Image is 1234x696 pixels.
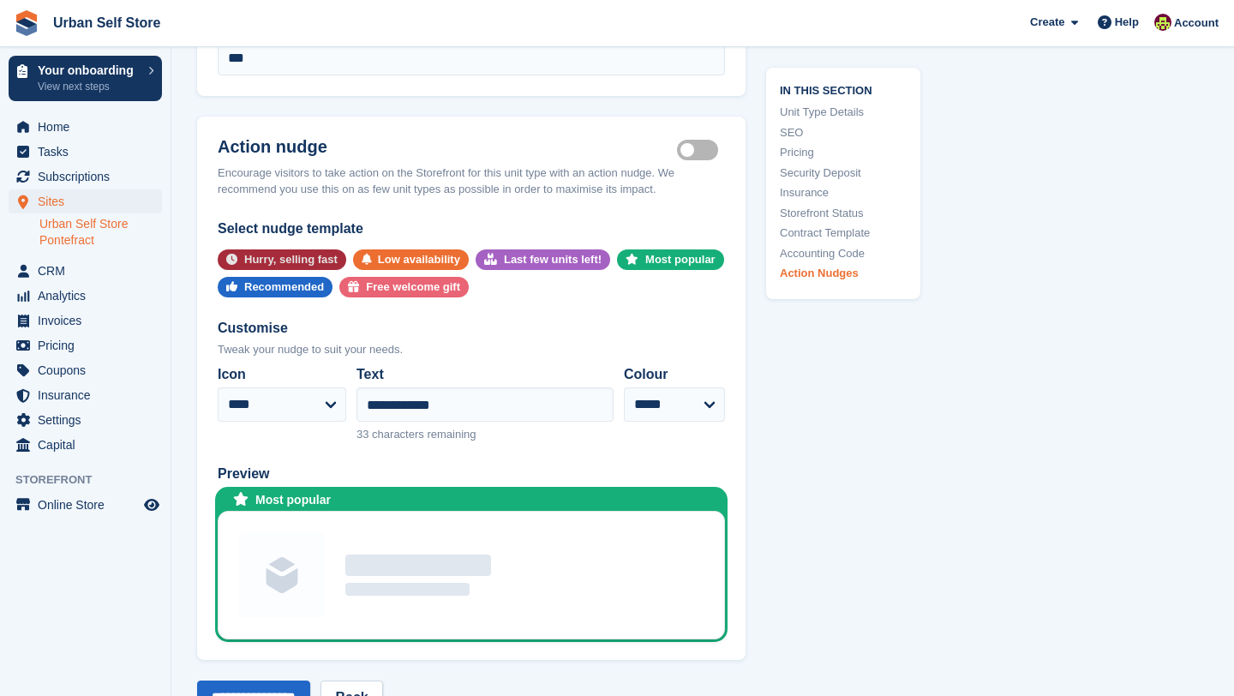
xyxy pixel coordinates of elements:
span: 33 [356,428,368,441]
div: Most popular [645,249,716,270]
span: Pricing [38,333,141,357]
a: menu [9,333,162,357]
a: menu [9,408,162,432]
a: menu [9,383,162,407]
button: Free welcome gift [339,277,469,297]
a: menu [9,284,162,308]
a: menu [9,309,162,333]
label: Icon [218,364,346,385]
span: Analytics [38,284,141,308]
a: Action Nudges [780,265,907,282]
span: Create [1030,14,1064,31]
div: Low availability [378,249,460,270]
a: Storefront Status [780,204,907,221]
a: menu [9,115,162,139]
p: View next steps [38,79,140,94]
span: Subscriptions [38,165,141,189]
a: Insurance [780,184,907,201]
div: Most popular [255,491,331,509]
button: Last few units left! [476,249,610,270]
span: Invoices [38,309,141,333]
span: Coupons [38,358,141,382]
span: CRM [38,259,141,283]
div: Customise [218,318,725,339]
label: Text [356,364,614,385]
span: Storefront [15,471,171,489]
span: characters remaining [372,428,476,441]
div: Last few units left! [504,249,602,270]
div: Hurry, selling fast [244,249,338,270]
img: Unit group image placeholder [239,532,325,618]
a: Accounting Code [780,244,907,261]
button: Hurry, selling fast [218,249,346,270]
a: menu [9,165,162,189]
a: menu [9,259,162,283]
img: Dan Crosland [1154,14,1171,31]
label: Is active [677,148,725,151]
a: menu [9,140,162,164]
span: Online Store [38,493,141,517]
span: Sites [38,189,141,213]
span: Settings [38,408,141,432]
a: Contract Template [780,225,907,242]
span: Insurance [38,383,141,407]
p: Your onboarding [38,64,140,76]
a: menu [9,189,162,213]
button: Recommended [218,277,332,297]
button: Most popular [617,249,724,270]
div: Select nudge template [218,219,725,239]
a: SEO [780,123,907,141]
div: Recommended [244,277,324,297]
span: Capital [38,433,141,457]
a: Unit Type Details [780,104,907,121]
label: Colour [624,364,725,385]
a: menu [9,493,162,517]
a: Preview store [141,495,162,515]
button: Low availability [353,249,469,270]
span: Home [38,115,141,139]
a: menu [9,433,162,457]
h2: Action nudge [218,137,677,158]
span: Account [1174,15,1219,32]
a: Urban Self Store Pontefract [39,216,162,249]
div: Tweak your nudge to suit your needs. [218,341,725,358]
a: menu [9,358,162,382]
div: Preview [218,464,725,484]
div: Encourage visitors to take action on the Storefront for this unit type with an action nudge. We r... [218,165,725,198]
div: Free welcome gift [366,277,460,297]
img: stora-icon-8386f47178a22dfd0bd8f6a31ec36ba5ce8667c1dd55bd0f319d3a0aa187defe.svg [14,10,39,36]
a: Security Deposit [780,164,907,181]
span: Tasks [38,140,141,164]
a: Urban Self Store [46,9,167,37]
a: Pricing [780,144,907,161]
a: Your onboarding View next steps [9,56,162,101]
span: In this section [780,81,907,97]
span: Help [1115,14,1139,31]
